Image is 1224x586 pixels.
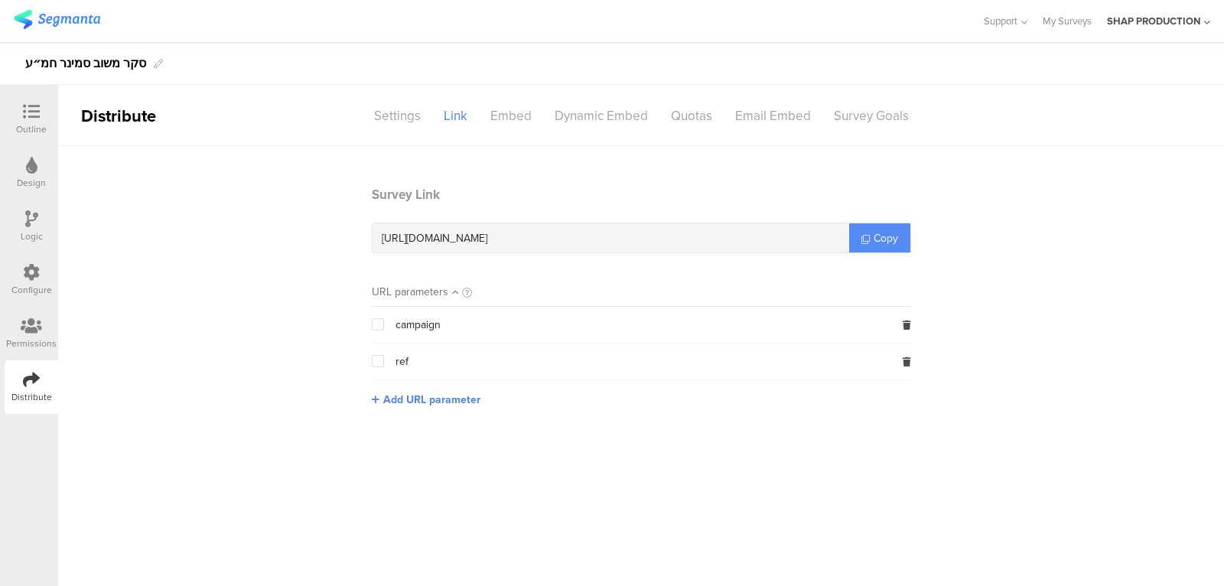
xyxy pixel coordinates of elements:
span: campaign [396,319,441,331]
i: Sort [452,286,458,298]
span: Support [984,14,1017,28]
div: Embed [479,103,543,129]
span: Copy [874,230,898,246]
div: Design [17,176,46,190]
div: Settings [363,103,432,129]
div: Distribute [58,103,234,129]
div: SHAP PRODUCTION [1107,14,1200,28]
div: Configure [11,283,52,297]
div: URL parameters [372,284,448,300]
div: Link [432,103,479,129]
span: ref [396,356,409,368]
button: Add URL parameter [372,392,480,408]
div: Distribute [11,390,52,404]
div: Dynamic Embed [543,103,659,129]
span: Add URL parameter [383,392,480,408]
img: segmanta logo [14,10,100,29]
div: Logic [21,230,43,243]
div: Email Embed [724,103,822,129]
div: סקר משוב סמינר חמ״ע [25,51,146,76]
div: Quotas [659,103,724,129]
div: Permissions [6,337,57,350]
div: Survey Goals [822,103,920,129]
div: Outline [16,122,47,136]
header: Survey Link [372,185,911,204]
span: [URL][DOMAIN_NAME] [382,230,487,246]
